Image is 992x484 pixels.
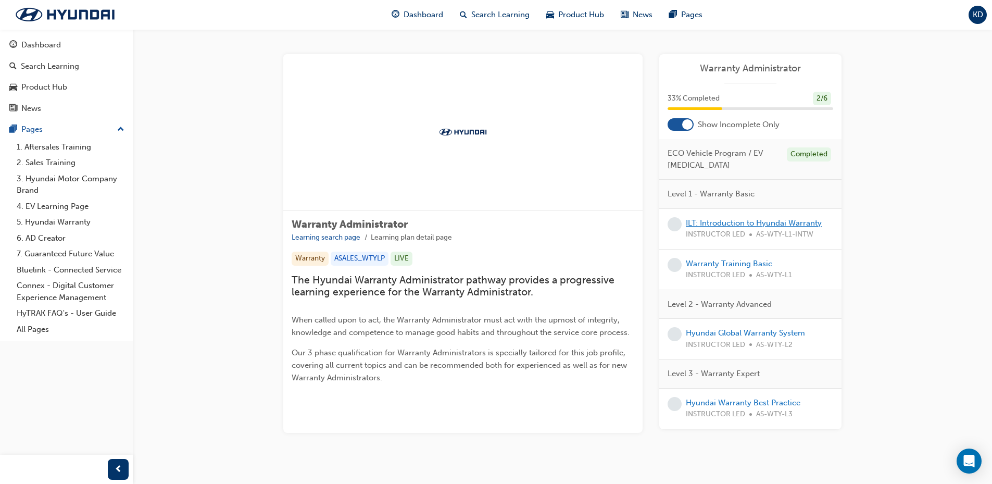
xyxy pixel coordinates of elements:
span: car-icon [9,83,17,92]
span: KD [973,9,983,21]
span: learningRecordVerb_NONE-icon [668,217,682,231]
div: LIVE [391,252,412,266]
button: DashboardSearch LearningProduct HubNews [4,33,129,120]
span: INSTRUCTOR LED [686,269,745,281]
span: ECO Vehicle Program / EV [MEDICAL_DATA] [668,147,778,171]
span: Level 1 - Warranty Basic [668,188,755,200]
a: Dashboard [4,35,129,55]
a: 7. Guaranteed Future Value [12,246,129,262]
span: AS-WTY-L1-INTW [756,229,813,241]
span: pages-icon [9,125,17,134]
span: Level 3 - Warranty Expert [668,368,760,380]
span: INSTRUCTOR LED [686,229,745,241]
a: 4. EV Learning Page [12,198,129,215]
img: Trak [434,127,492,137]
span: prev-icon [115,463,122,476]
span: Show Incomplete Only [698,119,780,131]
span: Dashboard [404,9,443,21]
a: 3. Hyundai Motor Company Brand [12,171,129,198]
a: search-iconSearch Learning [451,4,538,26]
a: News [4,99,129,118]
div: 2 / 6 [813,92,831,106]
a: ILT: Introduction to Hyundai Warranty [686,218,822,228]
div: ASALES_WTYLP [331,252,388,266]
a: 2. Sales Training [12,155,129,171]
span: news-icon [621,8,629,21]
a: Connex - Digital Customer Experience Management [12,278,129,305]
span: car-icon [546,8,554,21]
span: search-icon [460,8,467,21]
a: 5. Hyundai Warranty [12,214,129,230]
span: 33 % Completed [668,93,720,105]
a: HyTRAK FAQ's - User Guide [12,305,129,321]
div: Search Learning [21,60,79,72]
span: learningRecordVerb_NONE-icon [668,258,682,272]
a: Search Learning [4,57,129,76]
span: learningRecordVerb_NONE-icon [668,397,682,411]
span: up-icon [117,123,124,136]
span: INSTRUCTOR LED [686,339,745,351]
a: pages-iconPages [661,4,711,26]
span: search-icon [9,62,17,71]
span: pages-icon [669,8,677,21]
span: news-icon [9,104,17,114]
span: INSTRUCTOR LED [686,408,745,420]
div: Warranty [292,252,329,266]
span: Product Hub [558,9,604,21]
button: Pages [4,120,129,139]
span: guage-icon [9,41,17,50]
a: 6. AD Creator [12,230,129,246]
span: Our 3 phase qualification for Warranty Administrators is specially tailored for this job profile,... [292,348,629,382]
span: AS-WTY-L2 [756,339,793,351]
a: All Pages [12,321,129,338]
a: news-iconNews [612,4,661,26]
span: AS-WTY-L3 [756,408,793,420]
span: Search Learning [471,9,530,21]
a: Bluelink - Connected Service [12,262,129,278]
a: Hyundai Global Warranty System [686,328,805,338]
span: Pages [681,9,702,21]
a: guage-iconDashboard [383,4,451,26]
div: Completed [787,147,831,162]
div: News [21,103,41,115]
a: Hyundai Warranty Best Practice [686,398,800,407]
span: News [633,9,652,21]
div: Pages [21,123,43,135]
a: Product Hub [4,78,129,97]
button: KD [969,6,987,24]
div: Dashboard [21,39,61,51]
li: Learning plan detail page [371,232,452,244]
span: AS-WTY-L1 [756,269,792,281]
span: guage-icon [392,8,399,21]
img: Trak [5,4,125,26]
span: The Hyundai Warranty Administrator pathway provides a progressive learning experience for the War... [292,274,617,298]
a: Warranty Administrator [668,63,833,75]
span: Level 2 - Warranty Advanced [668,299,772,311]
a: car-iconProduct Hub [538,4,612,26]
a: Learning search page [292,233,360,242]
div: Open Intercom Messenger [957,449,982,474]
div: Product Hub [21,81,67,93]
span: learningRecordVerb_NONE-icon [668,327,682,341]
span: Warranty Administrator [292,218,408,230]
a: 1. Aftersales Training [12,139,129,155]
a: Warranty Training Basic [686,259,772,268]
span: When called upon to act, the Warranty Administrator must act with the upmost of integrity, knowle... [292,315,630,337]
